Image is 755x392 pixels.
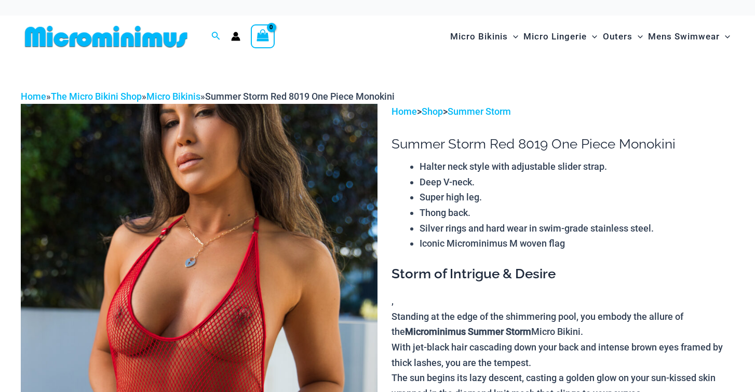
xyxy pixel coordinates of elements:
li: Deep V-neck. [420,174,734,190]
li: Super high leg. [420,190,734,205]
a: Micro BikinisMenu ToggleMenu Toggle [448,21,521,52]
nav: Site Navigation [446,19,734,54]
a: Account icon link [231,32,240,41]
a: The Micro Bikini Shop [51,91,142,102]
a: View Shopping Cart, empty [251,24,275,48]
span: Menu Toggle [632,23,643,50]
h3: Storm of Intrigue & Desire [392,265,734,283]
a: Home [392,106,417,117]
span: Menu Toggle [508,23,518,50]
span: » » » [21,91,395,102]
b: Microminimus Summer Storm [405,326,531,337]
a: OutersMenu ToggleMenu Toggle [600,21,645,52]
span: Mens Swimwear [648,23,720,50]
p: > > [392,104,734,119]
span: Menu Toggle [587,23,597,50]
li: Silver rings and hard wear in swim-grade stainless steel. [420,221,734,236]
li: Thong back. [420,205,734,221]
span: Summer Storm Red 8019 One Piece Monokini [205,91,395,102]
li: Iconic Microminimus M woven flag [420,236,734,251]
img: MM SHOP LOGO FLAT [21,25,192,48]
a: Micro Bikinis [146,91,200,102]
span: Micro Lingerie [523,23,587,50]
a: Shop [422,106,443,117]
a: Mens SwimwearMenu ToggleMenu Toggle [645,21,733,52]
h1: Summer Storm Red 8019 One Piece Monokini [392,136,734,152]
a: Search icon link [211,30,221,43]
a: Micro LingerieMenu ToggleMenu Toggle [521,21,600,52]
a: Summer Storm [448,106,511,117]
a: Home [21,91,46,102]
li: Halter neck style with adjustable slider strap. [420,159,734,174]
span: Outers [603,23,632,50]
span: Micro Bikinis [450,23,508,50]
span: Menu Toggle [720,23,730,50]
